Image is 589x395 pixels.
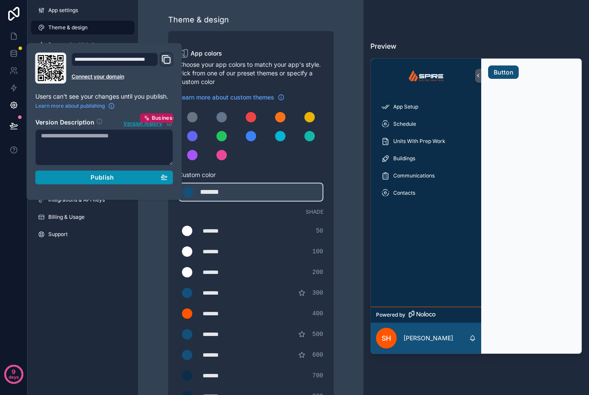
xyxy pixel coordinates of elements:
[48,196,105,203] span: Integrations & API Keys
[191,49,222,58] span: App colors
[371,307,481,323] a: Powered by
[306,208,323,215] span: Shade
[393,138,445,145] span: Units With Prep Work
[393,172,435,179] span: Communications
[376,311,405,318] span: Powered by
[31,38,135,52] a: Progressive Web App
[48,214,85,221] span: Billing & Usage
[393,103,418,110] span: App Setup
[35,92,173,101] p: Users can't see your changes until you publish.
[312,309,323,318] span: 400
[407,69,445,83] img: App logo
[123,118,173,128] button: Version historyBusiness
[312,371,323,380] span: 700
[312,330,323,339] span: 500
[393,190,415,196] span: Contacts
[35,103,115,109] a: Learn more about publishing
[488,65,519,79] button: Button
[31,3,135,17] a: App settings
[48,231,68,238] span: Support
[312,247,323,256] span: 100
[376,185,476,201] a: Contacts
[91,174,114,181] span: Publish
[393,121,416,128] span: Schedule
[35,118,94,128] h2: Version Description
[179,60,323,86] span: Choose your app colors to match your app's style. Pick from one of our preset themes or specify a...
[31,193,135,207] a: Integrations & API Keys
[376,151,476,166] a: Buildings
[376,99,476,115] a: App Setup
[31,21,135,34] a: Theme & design
[316,227,323,235] span: 50
[382,333,391,343] span: SH
[371,93,481,307] div: scrollable content
[48,7,78,14] span: App settings
[9,371,19,383] p: days
[31,227,135,241] a: Support
[376,168,476,184] a: Communications
[12,367,16,376] p: 9
[31,210,135,224] a: Billing & Usage
[179,93,285,102] a: Learn more about custom themes
[72,53,173,84] div: Domain and Custom Link
[179,93,274,102] span: Learn more about custom themes
[376,134,476,149] a: Units With Prep Work
[370,41,582,51] h3: Preview
[35,171,173,184] button: Publish
[376,116,476,132] a: Schedule
[312,351,323,359] span: 600
[393,155,415,162] span: Buildings
[152,115,176,121] span: Business
[312,289,323,297] span: 300
[179,171,316,179] span: Custom color
[48,41,100,48] span: Progressive Web App
[48,24,88,31] span: Theme & design
[123,118,162,127] span: Version history
[72,73,173,80] a: Connect your domain
[35,103,105,109] span: Learn more about publishing
[312,268,323,277] span: 200
[168,14,229,26] div: Theme & design
[404,334,453,342] p: [PERSON_NAME]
